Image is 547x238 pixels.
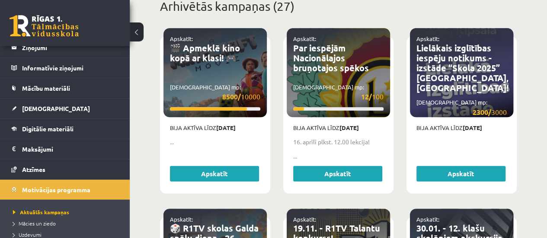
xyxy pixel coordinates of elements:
a: Apskatīt [416,166,505,181]
a: Aktuālās kampaņas [13,208,121,216]
a: Apskatīt: [293,35,316,42]
strong: 8500/ [222,92,241,101]
strong: [DATE] [463,124,482,131]
strong: [DATE] [339,124,359,131]
span: [DEMOGRAPHIC_DATA] [22,105,90,112]
legend: Maksājumi [22,139,119,159]
a: Apskatīt: [170,216,193,223]
p: [DEMOGRAPHIC_DATA] mp: [170,83,260,102]
span: Mācies un ziedo [13,220,56,227]
p: Bija aktīva līdz [416,124,507,132]
strong: 16. aprīlī plkst. 12.00 lekcija! [293,138,370,146]
span: Digitālie materiāli [22,125,74,133]
a: Motivācijas programma [11,180,119,200]
a: Mācies un ziedo [13,219,121,227]
span: Motivācijas programma [22,186,90,194]
a: Apskatīt: [416,35,439,42]
a: Rīgas 1. Tālmācības vidusskola [10,15,79,37]
span: 10000 [222,91,260,102]
p: ... [293,152,384,161]
a: [DEMOGRAPHIC_DATA] [11,98,119,118]
a: Atzīmes [11,159,119,179]
strong: 2300/ [473,108,491,117]
span: Atzīmes [22,165,45,173]
span: 100 [361,91,384,102]
a: Informatīvie ziņojumi [11,58,119,78]
span: 3000 [473,107,507,117]
a: Maksājumi [11,139,119,159]
a: Apskatīt: [293,216,316,223]
a: Par iespējām Nacionālajos bruņotajos spēkos [293,42,369,73]
strong: [DATE] [216,124,236,131]
p: Bija aktīva līdz [170,124,260,132]
legend: Informatīvie ziņojumi [22,58,119,78]
legend: Ziņojumi [22,38,119,57]
span: Uzdevumi [13,231,42,238]
p: Bija aktīva līdz [293,124,384,132]
span: Mācību materiāli [22,84,70,92]
a: Apskatīt: [416,216,439,223]
p: [DEMOGRAPHIC_DATA] mp: [293,83,384,102]
a: Apskatīt [293,166,382,181]
strong: 12/ [361,92,372,101]
a: Digitālie materiāli [11,119,119,139]
a: 🎬 Apmeklē kino kopā ar klasi! 🎮 [170,42,240,63]
a: Lielākais izglītības iespēju notikums - izstāde “Skola 2025” [GEOGRAPHIC_DATA], [GEOGRAPHIC_DATA]! [416,42,509,93]
a: Apskatīt [170,166,259,181]
p: [DEMOGRAPHIC_DATA] mp: [416,98,507,117]
a: Apskatīt: [170,35,193,42]
span: Aktuālās kampaņas [13,209,69,216]
a: Mācību materiāli [11,78,119,98]
a: Ziņojumi [11,38,119,57]
p: ... [170,137,260,146]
